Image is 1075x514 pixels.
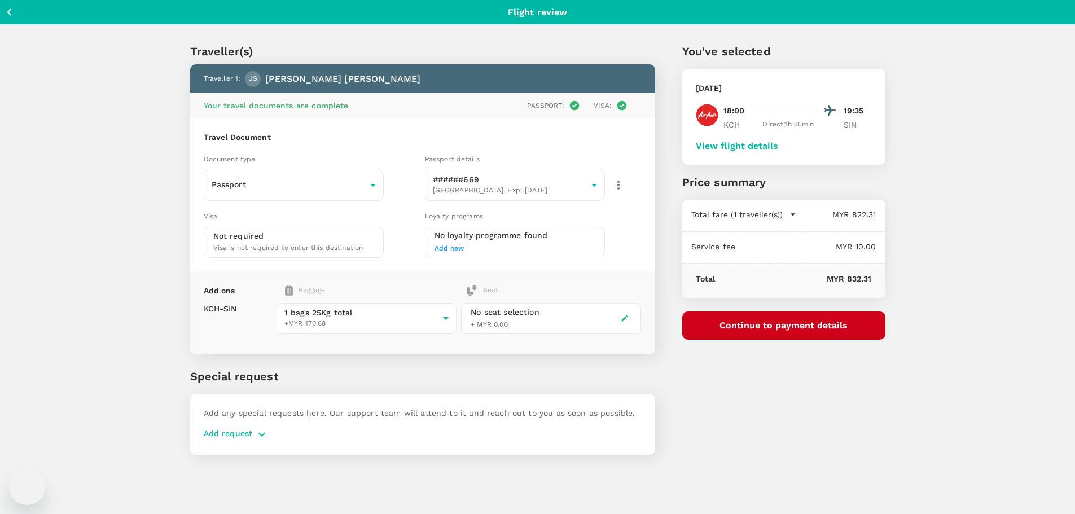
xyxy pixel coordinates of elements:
span: Document type [204,155,256,163]
button: Total fare (1 traveller(s)) [691,209,796,220]
p: KCH - SIN [204,303,237,314]
h6: Travel Document [204,131,642,144]
p: SIN [844,119,872,130]
p: Not required [213,230,264,241]
p: Back to flight results [21,6,103,17]
p: Add request [204,428,253,441]
p: MYR 10.00 [735,241,876,252]
span: Visa [204,212,218,220]
div: Baggage [285,285,416,296]
p: Price summary [682,174,885,191]
h6: No loyalty programme found [435,230,596,242]
p: ######669 [433,174,587,185]
p: Service fee [691,241,736,252]
img: baggage-icon [285,285,293,296]
p: Add any special requests here. Our support team will attend to it and reach out to you as soon as... [204,407,642,419]
p: You've selected [682,43,885,60]
p: Traveller(s) [190,43,655,60]
span: + MYR 0.00 [471,320,508,328]
button: View flight details [696,141,778,151]
p: Traveller 1 : [204,73,241,85]
div: Passport [204,171,384,199]
p: [PERSON_NAME] [PERSON_NAME] [265,72,420,86]
div: No seat selection [471,306,539,318]
p: [DATE] [696,82,722,94]
span: Your travel documents are complete [204,101,349,110]
p: 19:35 [844,105,872,117]
iframe: Button to launch messaging window [9,469,45,505]
span: [GEOGRAPHIC_DATA] | Exp: [DATE] [433,185,587,196]
p: MYR 822.31 [796,209,876,220]
span: JS [249,73,257,85]
p: KCH [723,119,752,130]
button: Continue to payment details [682,311,885,340]
p: Total [696,273,716,284]
span: 1 bags 25Kg total [284,307,438,318]
div: Seat [466,285,498,296]
p: 18:00 [723,105,745,117]
span: Visa is not required to enter this destination [213,244,363,252]
p: Passport [212,179,366,190]
p: Add ons [204,285,235,296]
img: baggage-icon [466,285,477,296]
p: Passport : [527,100,564,111]
div: 1 bags 25Kg total+MYR 170.68 [277,302,457,334]
img: AK [696,104,718,126]
span: Add new [435,244,464,252]
p: Total fare (1 traveller(s)) [691,209,783,220]
div: Direct , 1h 35min [758,119,819,130]
p: Special request [190,368,655,385]
p: Visa : [594,100,612,111]
span: Passport details [425,155,480,163]
p: MYR 832.31 [715,273,871,284]
span: +MYR 170.68 [284,318,438,330]
button: Back to flight results [5,5,103,19]
p: Flight review [508,6,568,19]
span: Loyalty programs [425,212,483,220]
div: ######669[GEOGRAPHIC_DATA]| Exp: [DATE] [425,166,605,204]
